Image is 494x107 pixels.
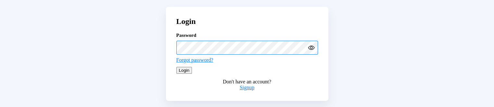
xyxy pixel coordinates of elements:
a: Forgot password? [176,57,213,63]
div: Don't have an account? [176,79,318,85]
ion-icon: eye outline [308,44,315,51]
label: Password [176,33,196,38]
div: Login [176,17,318,26]
button: Login [176,67,192,74]
button: eye outlineeye off outline [306,44,318,51]
a: Signup [240,85,254,90]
